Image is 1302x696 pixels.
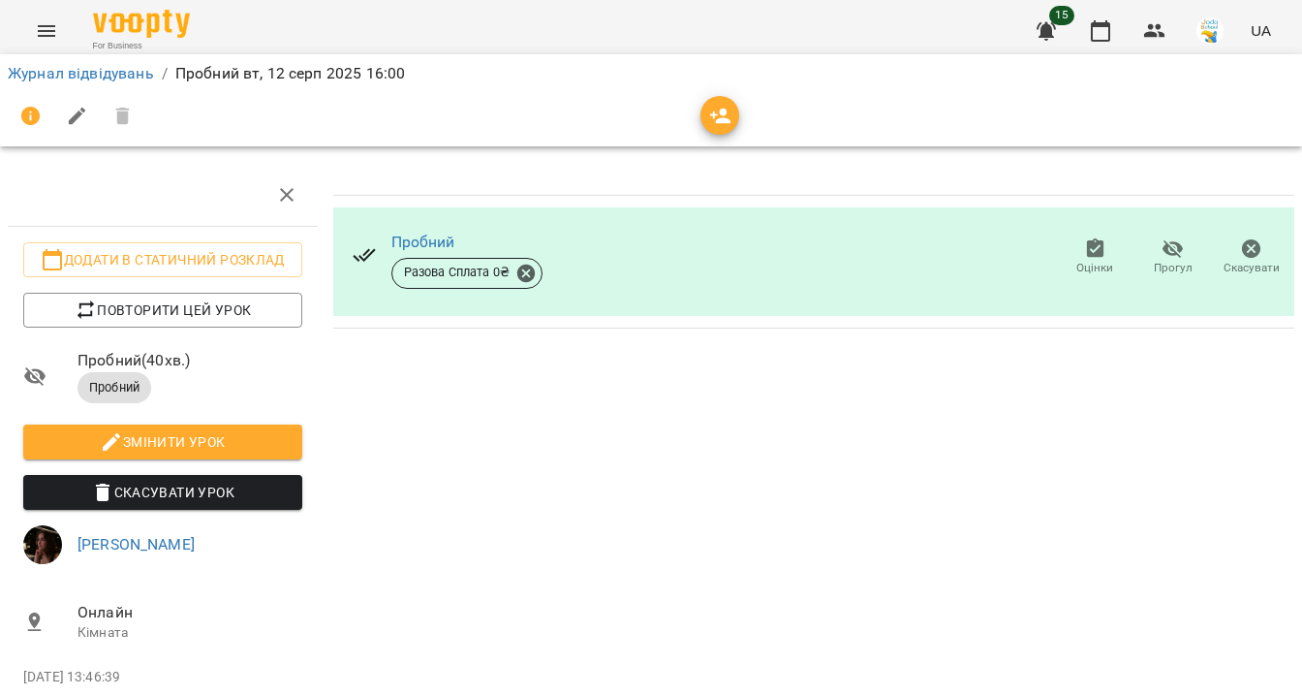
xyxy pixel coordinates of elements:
nav: breadcrumb [8,62,1294,85]
p: [DATE] 13:46:39 [23,668,302,687]
span: Додати в статичний розклад [39,248,287,271]
a: Журнал відвідувань [8,64,154,82]
span: Онлайн [77,601,302,624]
li: / [162,62,168,85]
a: [PERSON_NAME] [77,535,195,554]
span: For Business [93,40,190,52]
button: Menu [23,8,70,54]
button: UA [1243,13,1279,48]
p: Кімната [77,623,302,643]
p: Пробний вт, 12 серп 2025 16:00 [175,62,405,85]
button: Скасувати [1212,231,1290,285]
a: Пробний [391,233,455,251]
span: Скасувати Урок [39,481,287,504]
span: Змінити урок [39,430,287,454]
button: Оцінки [1056,231,1134,285]
img: 38072b7c2e4bcea27148e267c0c485b2.jpg [1196,17,1224,45]
button: Скасувати Урок [23,475,302,510]
span: Прогул [1154,260,1193,276]
span: UA [1251,20,1271,41]
span: Повторити цей урок [39,299,287,322]
span: 15 [1049,6,1074,25]
span: Оцінки [1076,260,1113,276]
button: Повторити цей урок [23,293,302,328]
div: Разова Сплата 0₴ [391,258,542,289]
span: Пробний [77,379,151,396]
span: Пробний ( 40 хв. ) [77,349,302,372]
img: 1b79b5faa506ccfdadca416541874b02.jpg [23,525,62,564]
span: Разова Сплата 0 ₴ [392,264,521,281]
button: Додати в статичний розклад [23,242,302,277]
span: Скасувати [1224,260,1280,276]
img: Voopty Logo [93,10,190,38]
button: Змінити урок [23,425,302,459]
button: Прогул [1134,231,1213,285]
